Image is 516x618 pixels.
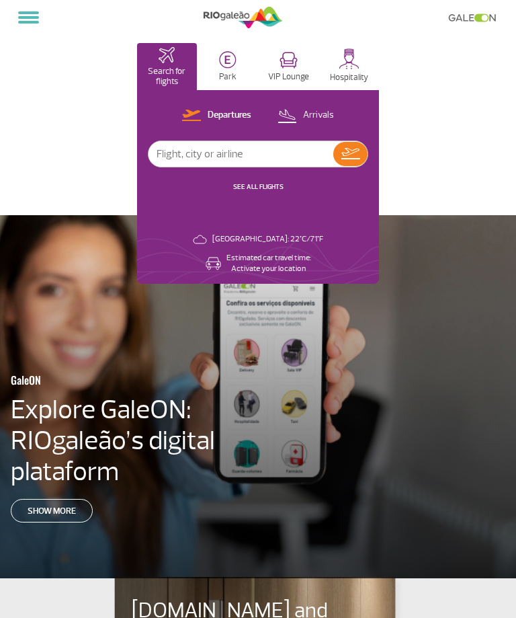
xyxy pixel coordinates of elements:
[219,72,236,82] p: Park
[268,72,309,82] p: VIP Lounge
[339,48,359,69] img: hospitality.svg
[233,182,284,191] a: SEE ALL FLIGHTS
[226,253,311,274] p: Estimated car travel time: Activate your location
[198,43,258,90] button: Park
[11,366,235,394] h3: GaleON
[144,67,190,87] p: Search for flights
[330,73,368,83] p: Hospitality
[208,109,251,122] p: Departures
[137,43,197,90] button: Search for flights
[219,51,236,69] img: carParkingHome.svg
[259,43,318,90] button: VIP Lounge
[212,234,323,245] p: [GEOGRAPHIC_DATA]: 22°C/71°F
[159,47,175,63] img: airplaneHomeActive.svg
[273,107,338,124] button: Arrivals
[178,107,255,124] button: Departures
[148,141,333,167] input: Flight, city or airline
[11,499,93,523] a: Show more
[303,109,334,122] p: Arrivals
[279,52,298,69] img: vipRoom.svg
[11,394,224,487] h4: Explore GaleON: RIOgaleão’s digital plataform
[229,182,288,192] button: SEE ALL FLIGHTS
[320,43,380,90] button: Hospitality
